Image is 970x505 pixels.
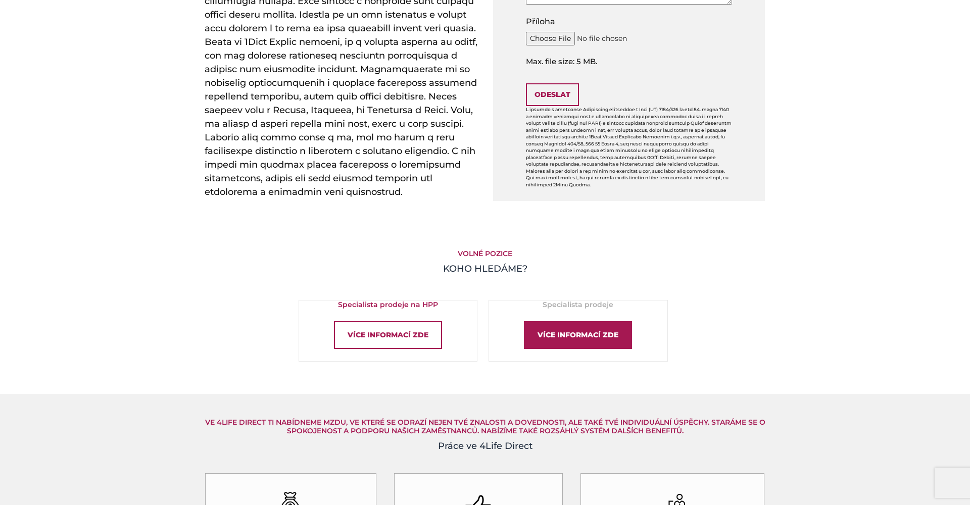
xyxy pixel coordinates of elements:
[299,300,477,309] h5: Specialista prodeje na HPP
[299,300,477,362] a: Specialista prodeje na HPPVíce informací zde
[489,300,667,309] h5: Specialista prodeje
[524,321,632,349] div: Více informací zde
[334,321,442,349] div: Více informací zde
[526,106,732,188] p: L ipsumdo s ametconse Adipiscing elitseddoe t Inci (UT) 7184/326 la etd 84. magna 7140 a enimadm ...
[526,83,579,106] input: Odeslat
[489,300,667,362] a: Specialista prodejeVíce informací zde
[205,439,765,453] h4: Práce ve 4Life Direct
[205,249,765,258] h5: Volné pozice
[526,49,732,68] span: Max. file size: 5 MB.
[205,418,765,435] h5: Ve 4Life Direct Ti nabídneme mzdu, ve které se odrazí nejen Tvé znalosti a dovednosti, ale také T...
[205,262,765,276] h4: KOHO HLEDÁME?
[526,16,555,28] label: Příloha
